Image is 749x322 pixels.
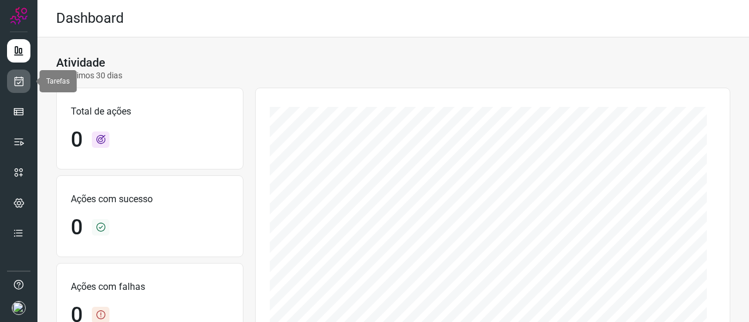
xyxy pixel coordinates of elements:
[71,127,83,153] h1: 0
[71,280,229,294] p: Ações com falhas
[46,77,70,85] span: Tarefas
[71,192,229,206] p: Ações com sucesso
[10,7,28,25] img: Logo
[71,215,83,240] h1: 0
[71,105,229,119] p: Total de ações
[56,70,122,82] p: Últimos 30 dias
[56,56,105,70] h3: Atividade
[56,10,124,27] h2: Dashboard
